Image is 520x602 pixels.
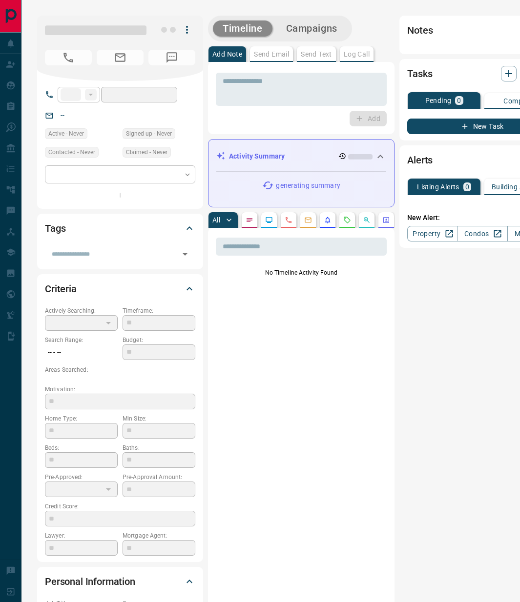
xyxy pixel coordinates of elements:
p: No Timeline Activity Found [216,268,387,277]
div: Activity Summary [216,147,386,165]
p: Home Type: [45,414,118,423]
span: Claimed - Never [126,147,167,157]
span: Active - Never [48,129,84,139]
button: Campaigns [276,20,347,37]
button: Open [178,247,192,261]
a: Condos [458,226,508,241]
p: generating summary [276,181,340,191]
p: Activity Summary [229,151,285,161]
svg: Calls [285,216,292,224]
p: Baths: [123,443,195,452]
p: Add Note [212,51,242,58]
p: Mortgage Agent: [123,531,195,540]
span: No Email [97,50,144,65]
p: Pre-Approved: [45,473,118,482]
div: Personal Information [45,570,195,593]
p: Areas Searched: [45,365,195,374]
svg: Agent Actions [382,216,390,224]
p: Beds: [45,443,118,452]
h2: Notes [407,22,433,38]
p: Pre-Approval Amount: [123,473,195,482]
p: Actively Searching: [45,306,118,315]
h2: Tags [45,221,65,236]
p: Listing Alerts [417,183,459,190]
p: -- - -- [45,344,118,361]
p: Lawyer: [45,531,118,540]
svg: Requests [343,216,351,224]
p: All [212,217,220,223]
svg: Lead Browsing Activity [265,216,273,224]
svg: Notes [246,216,253,224]
p: Timeframe: [123,306,195,315]
p: Min Size: [123,414,195,423]
svg: Emails [304,216,312,224]
p: 0 [465,183,469,190]
svg: Opportunities [363,216,371,224]
a: Property [407,226,458,241]
a: -- [61,111,64,119]
p: Credit Score: [45,502,195,511]
button: Timeline [213,20,272,37]
h2: Tasks [407,66,432,81]
span: No Number [45,50,92,65]
h2: Personal Information [45,574,135,589]
svg: Listing Alerts [324,216,332,224]
p: Search Range: [45,336,118,344]
div: Tags [45,217,195,240]
h2: Alerts [407,152,433,168]
div: Criteria [45,277,195,301]
span: No Number [148,50,195,65]
p: Motivation: [45,385,195,394]
p: Budget: [123,336,195,344]
h2: Criteria [45,281,77,297]
p: Pending [425,97,452,104]
p: 0 [457,97,461,104]
span: Contacted - Never [48,147,95,157]
span: Signed up - Never [126,129,172,139]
